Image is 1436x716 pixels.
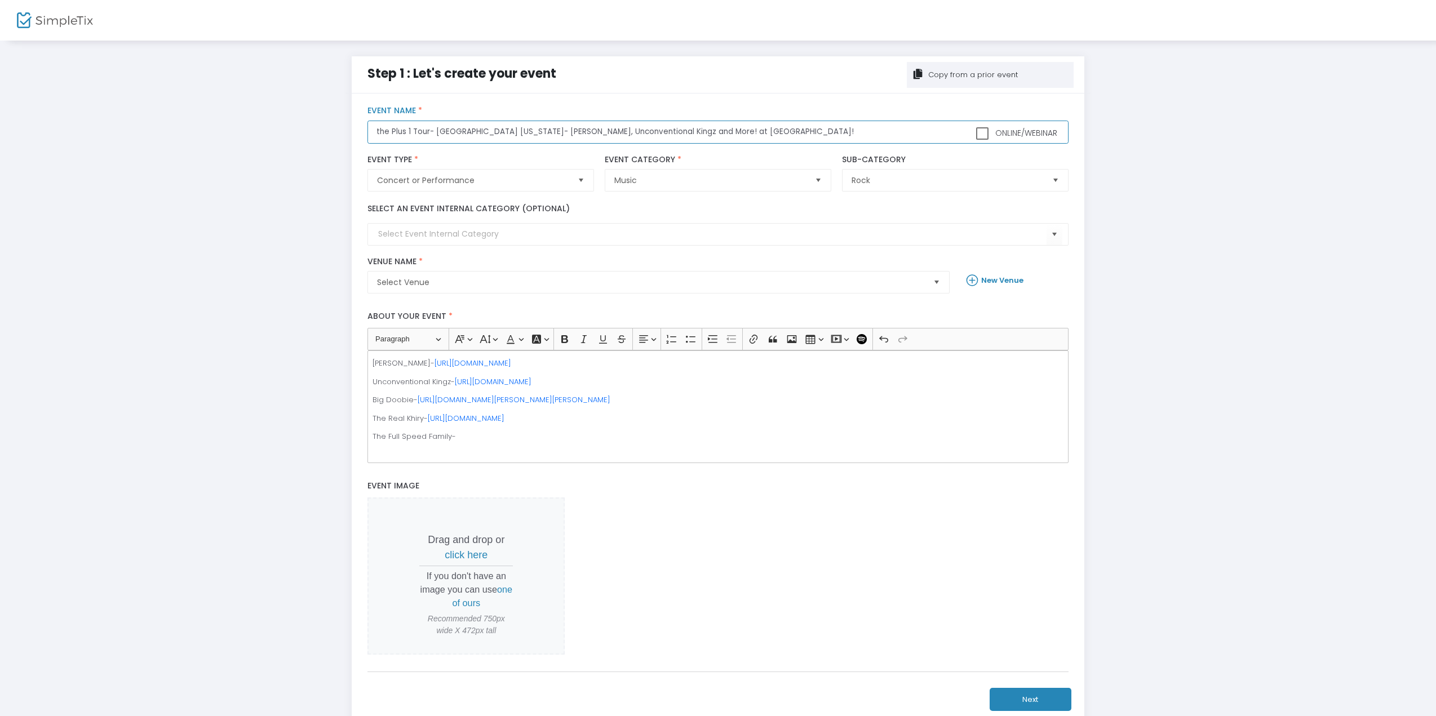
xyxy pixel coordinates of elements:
[373,431,1063,442] p: The Full Speed Family-
[367,328,1068,350] div: Editor toolbar
[373,376,1063,388] p: Unconventional Kingz-
[1048,170,1063,191] button: Select
[852,175,1043,186] span: Rock
[435,358,511,368] a: [URL][DOMAIN_NAME]
[842,155,1068,165] label: Sub-Category
[418,394,610,405] a: [URL][DOMAIN_NAME][PERSON_NAME][PERSON_NAME]
[367,65,556,82] span: Step 1 : Let's create your event
[1047,223,1062,246] button: Select
[367,203,570,215] label: Select an event internal category (optional)
[428,413,504,424] a: [URL][DOMAIN_NAME]
[367,257,950,267] label: Venue Name
[367,155,593,165] label: Event Type
[373,413,1063,424] p: The Real Khiry-
[370,331,446,348] button: Paragraph
[981,275,1023,286] b: New Venue
[927,69,1018,81] div: Copy from a prior event
[990,688,1071,711] button: Next
[373,358,1063,369] p: [PERSON_NAME]-
[375,332,434,346] span: Paragraph
[455,376,531,387] a: [URL][DOMAIN_NAME]
[419,569,513,610] p: If you don't have an image you can use
[929,272,945,293] button: Select
[367,350,1068,463] div: Rich Text Editor, main
[373,394,1063,406] p: Big Doobie-
[614,175,805,186] span: Music
[367,480,419,491] span: Event Image
[377,175,568,186] span: Concert or Performance
[419,532,513,563] p: Drag and drop or
[993,127,1057,139] span: Online/Webinar
[573,170,589,191] button: Select
[362,305,1074,328] label: About your event
[445,549,487,561] span: click here
[605,155,831,165] label: Event Category
[367,121,1068,144] input: What would you like to call your Event?
[377,277,924,288] span: Select Venue
[419,613,513,637] span: Recommended 750px wide X 472px tall
[810,170,826,191] button: Select
[378,228,1046,240] input: Select Event Internal Category
[367,106,1068,116] label: Event Name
